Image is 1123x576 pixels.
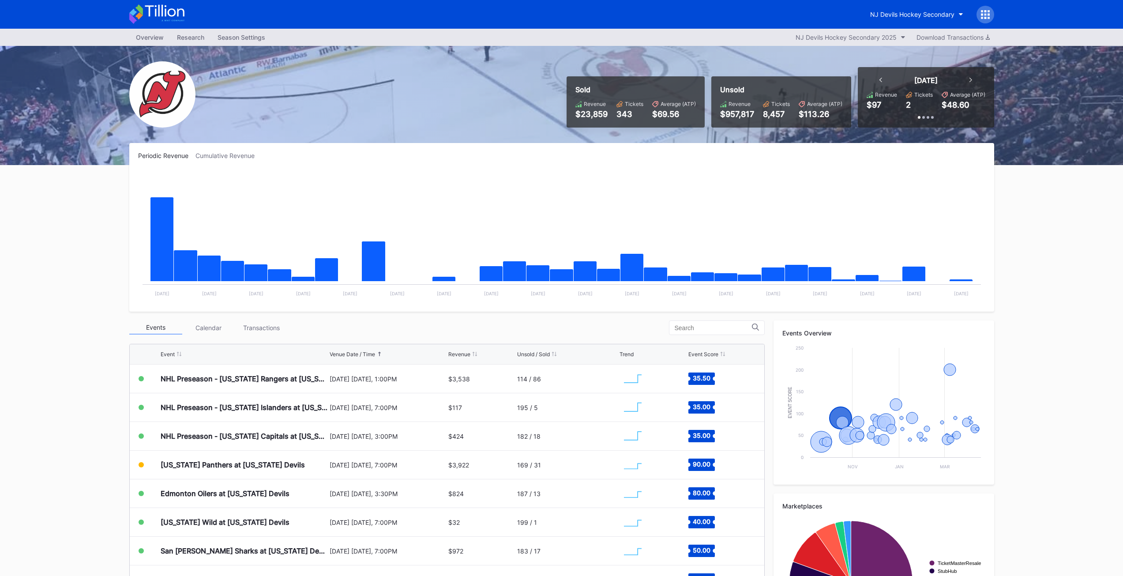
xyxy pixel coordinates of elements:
[912,31,994,43] button: Download Transactions
[616,109,643,119] div: 343
[161,518,289,527] div: [US_STATE] Wild at [US_STATE] Devils
[448,433,464,440] div: $424
[161,374,327,383] div: NHL Preseason - [US_STATE] Rangers at [US_STATE] Devils
[954,291,968,296] text: [DATE]
[942,100,969,109] div: $48.60
[155,291,169,296] text: [DATE]
[720,109,754,119] div: $957,817
[620,425,646,447] svg: Chart title
[688,351,718,358] div: Event Score
[950,91,985,98] div: Average (ATP)
[938,561,981,566] text: TicketMasterResale
[330,433,447,440] div: [DATE] [DATE], 3:00PM
[296,291,310,296] text: [DATE]
[330,404,447,411] div: [DATE] [DATE], 7:00PM
[907,291,921,296] text: [DATE]
[575,109,608,119] div: $23,859
[161,403,327,412] div: NHL Preseason - [US_STATE] Islanders at [US_STATE] Devils
[625,101,643,107] div: Tickets
[448,351,470,358] div: Revenue
[531,291,545,296] text: [DATE]
[517,490,541,497] div: 187 / 13
[138,152,195,159] div: Periodic Revenue
[517,375,541,383] div: 114 / 86
[661,101,696,107] div: Average (ATP)
[517,404,538,411] div: 195 / 5
[782,502,985,510] div: Marketplaces
[791,31,910,43] button: NJ Devils Hockey Secondary 2025
[620,482,646,504] svg: Chart title
[693,489,710,497] text: 80.00
[782,329,985,337] div: Events Overview
[330,375,447,383] div: [DATE] [DATE], 1:00PM
[182,321,235,335] div: Calendar
[448,490,464,497] div: $824
[652,109,696,119] div: $69.56
[235,321,288,335] div: Transactions
[693,460,710,468] text: 90.00
[763,109,790,119] div: 8,457
[249,291,263,296] text: [DATE]
[693,432,710,439] text: 35.00
[517,461,541,469] div: 169 / 31
[517,519,537,526] div: 199 / 1
[906,100,911,109] div: 2
[672,291,686,296] text: [DATE]
[448,547,463,555] div: $972
[693,546,710,554] text: 50.00
[161,351,175,358] div: Event
[448,404,462,411] div: $117
[578,291,592,296] text: [DATE]
[330,490,447,497] div: [DATE] [DATE], 3:30PM
[584,101,606,107] div: Revenue
[620,351,634,358] div: Trend
[914,91,933,98] div: Tickets
[847,464,857,469] text: Nov
[799,109,842,119] div: $113.26
[484,291,498,296] text: [DATE]
[129,31,170,44] a: Overview
[129,321,182,335] div: Events
[330,547,447,555] div: [DATE] [DATE], 7:00PM
[867,100,881,109] div: $97
[796,34,897,41] div: NJ Devils Hockey Secondary 2025
[807,101,842,107] div: Average (ATP)
[860,291,874,296] text: [DATE]
[620,454,646,476] svg: Chart title
[895,464,904,469] text: Jan
[875,91,897,98] div: Revenue
[796,345,804,350] text: 250
[170,31,211,44] a: Research
[938,568,957,574] text: StubHub
[448,375,470,383] div: $3,538
[161,432,327,440] div: NHL Preseason - [US_STATE] Capitals at [US_STATE] Devils (Split Squad)
[801,455,804,460] text: 0
[211,31,272,44] a: Season Settings
[693,374,710,382] text: 35.50
[330,519,447,526] div: [DATE] [DATE], 7:00PM
[813,291,827,296] text: [DATE]
[437,291,451,296] text: [DATE]
[195,152,262,159] div: Cumulative Revenue
[939,464,950,469] text: Mar
[916,34,990,41] div: Download Transactions
[787,387,792,418] text: Event Score
[129,61,195,128] img: NJ_Devils_Hockey_Secondary.png
[517,351,550,358] div: Unsold / Sold
[796,367,804,373] text: 200
[343,291,357,296] text: [DATE]
[202,291,216,296] text: [DATE]
[517,433,541,440] div: 182 / 18
[796,389,804,394] text: 150
[693,518,710,525] text: 40.00
[720,85,842,94] div: Unsold
[675,324,752,331] input: Search
[330,461,447,469] div: [DATE] [DATE], 7:00PM
[161,546,327,555] div: San [PERSON_NAME] Sharks at [US_STATE] Devils
[390,291,404,296] text: [DATE]
[870,11,954,18] div: NJ Devils Hockey Secondary
[575,85,696,94] div: Sold
[138,170,985,303] svg: Chart title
